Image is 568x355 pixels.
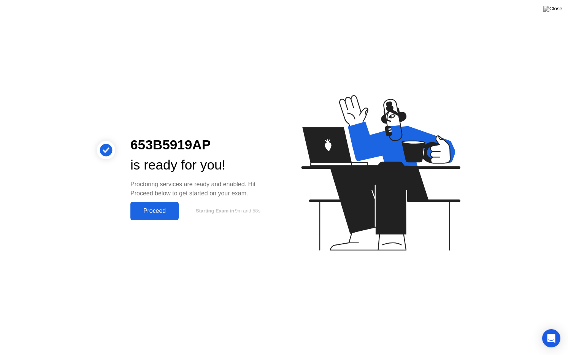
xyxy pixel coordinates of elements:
[130,155,272,175] div: is ready for you!
[133,208,176,214] div: Proceed
[542,329,560,347] div: Open Intercom Messenger
[130,180,272,198] div: Proctoring services are ready and enabled. Hit Proceed below to get started on your exam.
[182,204,272,218] button: Starting Exam in9m and 58s
[130,135,272,155] div: 653B5919AP
[130,202,179,220] button: Proceed
[235,208,260,214] span: 9m and 58s
[543,6,562,12] img: Close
